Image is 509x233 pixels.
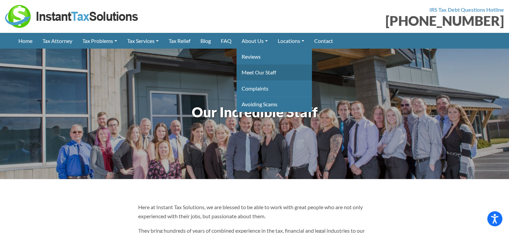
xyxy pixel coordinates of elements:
[429,6,504,13] strong: IRS Tax Debt Questions Hotline
[195,33,216,49] a: Blog
[138,202,371,221] p: Here at Instant Tax Solutions, we are blessed to be able to work with great people who are not on...
[216,33,237,49] a: FAQ
[237,49,312,64] a: Reviews
[237,64,312,80] a: Meet Our Staff
[273,33,309,49] a: Locations
[77,33,122,49] a: Tax Problems
[37,33,77,49] a: Tax Attorney
[13,33,37,49] a: Home
[5,12,139,19] a: Instant Tax Solutions Logo
[237,96,312,112] a: Avoiding Scams
[122,33,164,49] a: Tax Services
[237,80,312,96] a: Complaints
[5,5,139,28] img: Instant Tax Solutions Logo
[237,33,273,49] a: About Us
[260,14,504,27] div: [PHONE_NUMBER]
[17,102,492,122] h1: Our Incredible Staff
[164,33,195,49] a: Tax Relief
[309,33,338,49] a: Contact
